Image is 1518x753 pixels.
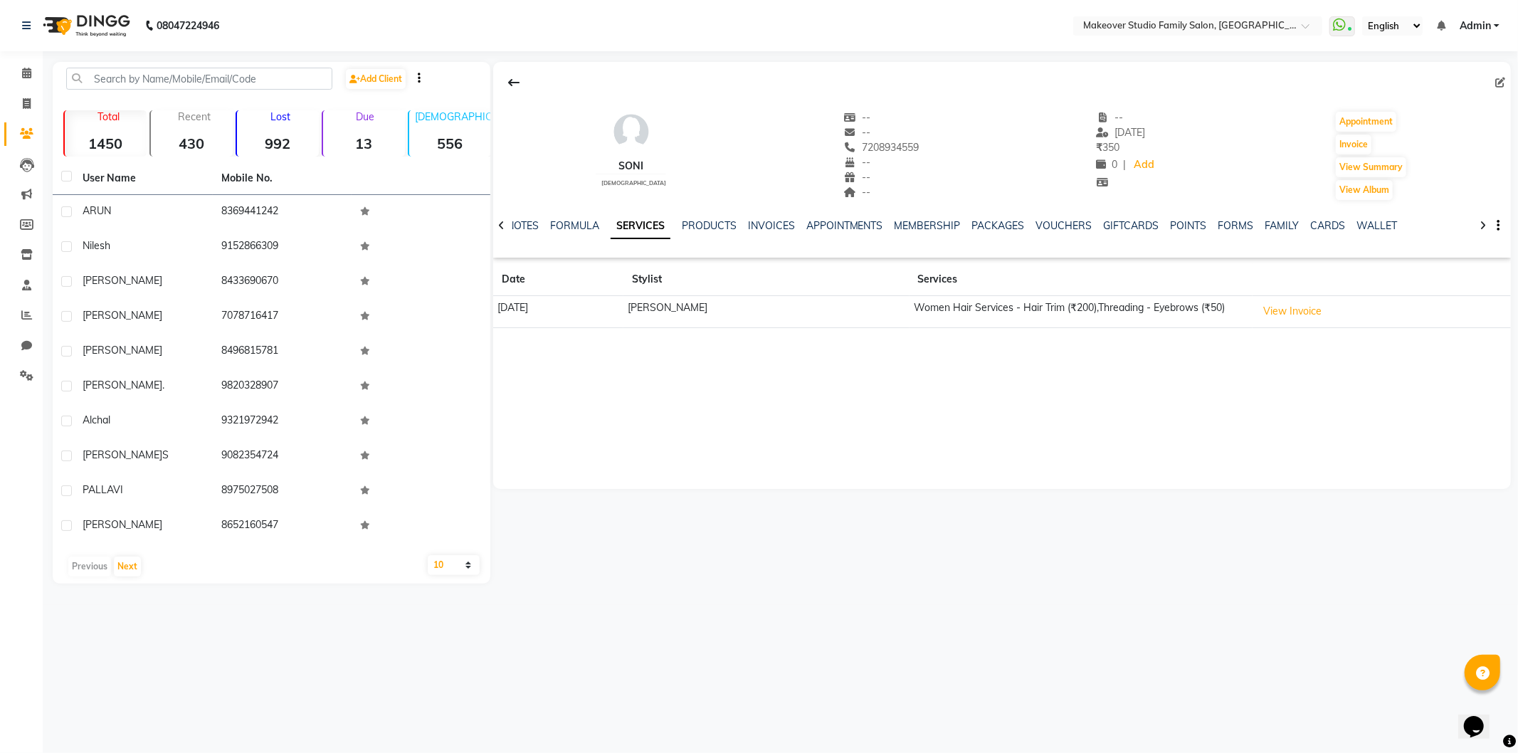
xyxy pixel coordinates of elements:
[844,111,871,124] span: --
[323,135,405,152] strong: 13
[66,68,332,90] input: Search by Name/Mobile/Email/Code
[1258,300,1329,322] button: View Invoice
[910,263,1253,296] th: Services
[74,162,213,195] th: User Name
[157,6,219,46] b: 08047224946
[844,141,919,154] span: 7208934559
[83,344,162,357] span: [PERSON_NAME]
[1097,111,1124,124] span: --
[415,110,491,123] p: [DEMOGRAPHIC_DATA]
[213,369,352,404] td: 9820328907
[83,483,123,496] span: PALLAVI
[1124,157,1127,172] span: |
[83,414,110,426] span: Alchal
[910,296,1253,328] td: Women Hair Services - Hair Trim (₹200),Threading - Eyebrows (₹50)
[1458,696,1504,739] iframe: chat widget
[1097,141,1103,154] span: ₹
[1036,219,1092,232] a: VOUCHERS
[151,135,233,152] strong: 430
[1311,219,1346,232] a: CARDS
[213,265,352,300] td: 8433690670
[1171,219,1207,232] a: POINTS
[83,448,162,461] span: [PERSON_NAME]
[1265,219,1300,232] a: FAMILY
[844,126,871,139] span: --
[844,156,871,169] span: --
[844,171,871,184] span: --
[601,179,666,186] span: [DEMOGRAPHIC_DATA]
[157,110,233,123] p: Recent
[409,135,491,152] strong: 556
[213,439,352,474] td: 9082354724
[623,263,909,296] th: Stylist
[213,404,352,439] td: 9321972942
[682,219,737,232] a: PRODUCTS
[114,557,141,576] button: Next
[1336,135,1371,154] button: Invoice
[70,110,147,123] p: Total
[1336,112,1396,132] button: Appointment
[623,296,909,328] td: [PERSON_NAME]
[83,274,162,287] span: [PERSON_NAME]
[326,110,405,123] p: Due
[1357,219,1398,232] a: WALLET
[213,195,352,230] td: 8369441242
[1097,141,1120,154] span: 350
[83,204,111,217] span: aRUN
[213,230,352,265] td: 9152866309
[972,219,1025,232] a: PACKAGES
[83,518,162,531] span: [PERSON_NAME]
[237,135,319,152] strong: 992
[610,110,653,153] img: avatar
[83,379,162,391] span: [PERSON_NAME]
[507,219,539,232] a: NOTES
[895,219,961,232] a: MEMBERSHIP
[213,335,352,369] td: 8496815781
[493,296,623,328] td: [DATE]
[83,309,162,322] span: [PERSON_NAME]
[213,162,352,195] th: Mobile No.
[346,69,406,89] a: Add Client
[844,186,871,199] span: --
[213,474,352,509] td: 8975027508
[748,219,795,232] a: INVOICES
[1097,126,1146,139] span: [DATE]
[213,300,352,335] td: 7078716417
[499,69,529,96] div: Back to Client
[162,379,164,391] span: .
[493,263,623,296] th: Date
[65,135,147,152] strong: 1450
[1132,155,1157,175] a: Add
[550,219,599,232] a: FORMULA
[1097,158,1118,171] span: 0
[213,509,352,544] td: 8652160547
[243,110,319,123] p: Lost
[806,219,883,232] a: APPOINTMENTS
[162,448,169,461] span: S
[1336,157,1406,177] button: View Summary
[596,159,666,174] div: Soni
[36,6,134,46] img: logo
[611,214,670,239] a: SERVICES
[1218,219,1254,232] a: FORMS
[1460,19,1491,33] span: Admin
[1104,219,1159,232] a: GIFTCARDS
[83,239,110,252] span: nilesh
[1336,180,1393,200] button: View Album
